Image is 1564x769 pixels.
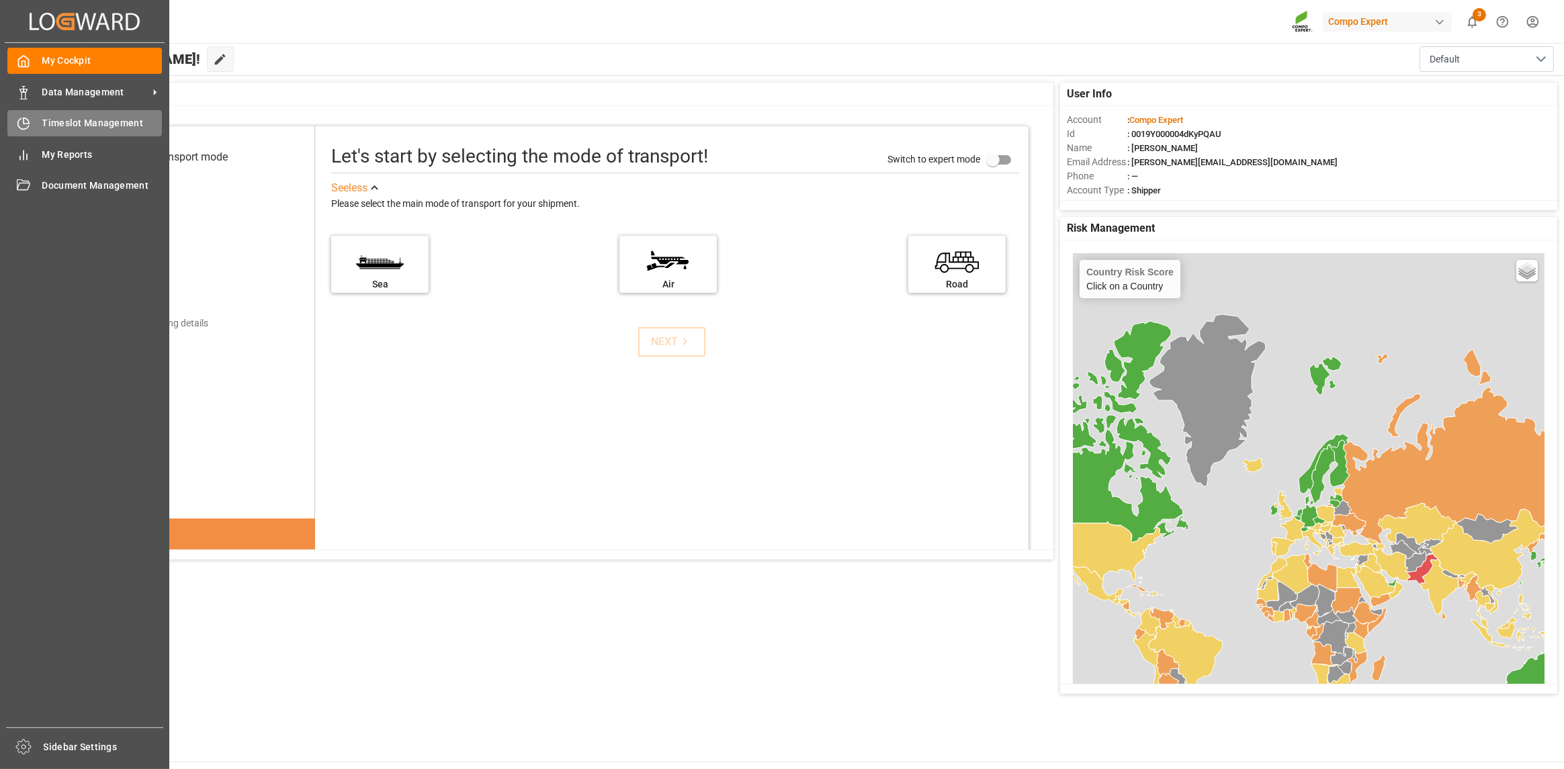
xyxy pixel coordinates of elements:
[1127,115,1183,125] span: :
[331,142,708,171] div: Let's start by selecting the mode of transport!
[1487,7,1518,37] button: Help Center
[338,277,422,291] div: Sea
[331,180,367,196] div: See less
[1323,9,1457,34] button: Compo Expert
[1323,12,1452,32] div: Compo Expert
[1067,220,1155,236] span: Risk Management
[1516,260,1538,281] a: Layers
[1067,113,1127,127] span: Account
[7,110,162,136] a: Timeslot Management
[651,334,692,350] div: NEXT
[1430,52,1460,66] span: Default
[7,173,162,199] a: Document Management
[1127,129,1221,139] span: : 0019Y000004dKyPQAU
[1473,8,1486,21] span: 3
[1420,46,1554,72] button: open menu
[1067,86,1112,102] span: User Info
[7,48,162,74] a: My Cockpit
[1127,185,1161,195] span: : Shipper
[1067,141,1127,155] span: Name
[1067,183,1127,197] span: Account Type
[1457,7,1487,37] button: show 3 new notifications
[42,116,163,130] span: Timeslot Management
[1067,127,1127,141] span: Id
[56,46,200,72] span: Hello [PERSON_NAME]!
[42,54,163,68] span: My Cockpit
[915,277,999,291] div: Road
[1067,169,1127,183] span: Phone
[1129,115,1183,125] span: Compo Expert
[7,141,162,167] a: My Reports
[44,740,164,754] span: Sidebar Settings
[1127,143,1198,153] span: : [PERSON_NAME]
[42,148,163,162] span: My Reports
[42,179,163,193] span: Document Management
[1127,171,1138,181] span: : —
[638,327,705,357] button: NEXT
[331,196,1019,212] div: Please select the main mode of transport for your shipment.
[1086,267,1174,291] div: Click on a Country
[1127,157,1338,167] span: : [PERSON_NAME][EMAIL_ADDRESS][DOMAIN_NAME]
[1067,155,1127,169] span: Email Address
[124,149,228,165] div: Select transport mode
[887,154,980,165] span: Switch to expert mode
[1086,267,1174,277] h4: Country Risk Score
[626,277,710,291] div: Air
[1292,10,1313,34] img: Screenshot%202023-09-29%20at%2010.02.21.png_1712312052.png
[42,85,148,99] span: Data Management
